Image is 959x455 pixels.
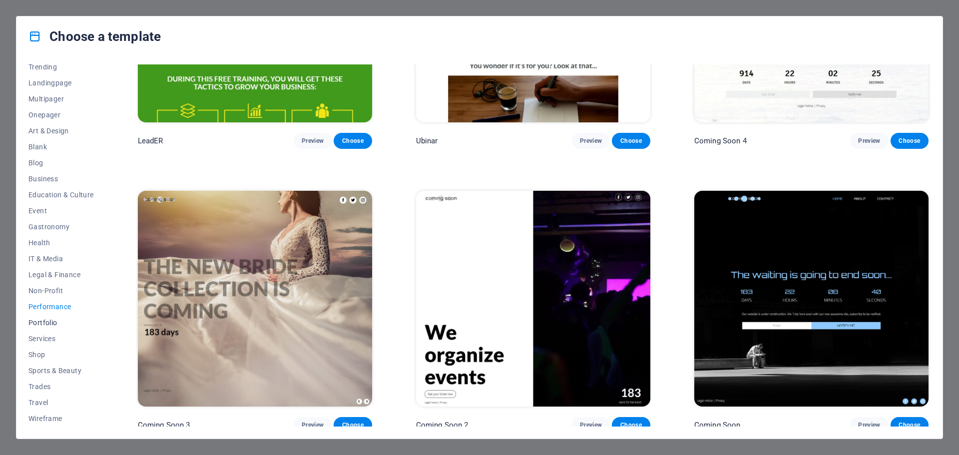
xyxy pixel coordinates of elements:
p: Coming Soon [694,420,741,430]
p: Coming Soon 3 [138,420,190,430]
span: Health [28,239,94,247]
button: Non-Profit [28,283,94,299]
span: Travel [28,399,94,407]
p: LeadER [138,136,163,146]
span: Business [28,175,94,183]
span: Art & Design [28,127,94,135]
img: Coming Soon [694,191,929,407]
button: Multipager [28,91,94,107]
span: Gastronomy [28,223,94,231]
p: Coming Soon 4 [694,136,747,146]
span: Wireframe [28,415,94,423]
span: Choose [342,421,364,429]
button: Business [28,171,94,187]
img: Coming Soon 2 [416,191,650,407]
button: Services [28,331,94,347]
button: Preview [850,133,888,149]
span: Preview [858,421,880,429]
button: Preview [294,417,332,433]
button: Preview [850,417,888,433]
button: Choose [891,417,929,433]
p: Coming Soon 2 [416,420,469,430]
span: Trending [28,63,94,71]
span: Multipager [28,95,94,103]
button: Choose [891,133,929,149]
span: Choose [620,421,642,429]
button: Sports & Beauty [28,363,94,379]
span: Choose [342,137,364,145]
span: Onepager [28,111,94,119]
span: Services [28,335,94,343]
span: IT & Media [28,255,94,263]
button: Gastronomy [28,219,94,235]
button: Choose [612,417,650,433]
button: Choose [334,133,372,149]
span: Legal & Finance [28,271,94,279]
button: IT & Media [28,251,94,267]
button: Shop [28,347,94,363]
button: Preview [572,417,610,433]
span: Sports & Beauty [28,367,94,375]
span: Non-Profit [28,287,94,295]
span: Choose [899,137,921,145]
button: Education & Culture [28,187,94,203]
button: Performance [28,299,94,315]
button: Art & Design [28,123,94,139]
span: Choose [899,421,921,429]
span: Blank [28,143,94,151]
button: Travel [28,395,94,411]
span: Event [28,207,94,215]
button: Blank [28,139,94,155]
span: Landingpage [28,79,94,87]
span: Portfolio [28,319,94,327]
span: Preview [580,421,602,429]
span: Performance [28,303,94,311]
button: Trades [28,379,94,395]
button: Landingpage [28,75,94,91]
span: Trades [28,383,94,391]
button: Choose [612,133,650,149]
button: Portfolio [28,315,94,331]
button: Event [28,203,94,219]
img: Coming Soon 3 [138,191,372,407]
span: Preview [858,137,880,145]
button: Preview [294,133,332,149]
button: Choose [334,417,372,433]
button: Legal & Finance [28,267,94,283]
button: Preview [572,133,610,149]
button: Blog [28,155,94,171]
span: Choose [620,137,642,145]
span: Preview [302,137,324,145]
span: Preview [580,137,602,145]
button: Onepager [28,107,94,123]
span: Blog [28,159,94,167]
p: Ubinar [416,136,438,146]
span: Education & Culture [28,191,94,199]
button: Health [28,235,94,251]
h4: Choose a template [28,28,161,44]
span: Preview [302,421,324,429]
button: Wireframe [28,411,94,427]
span: Shop [28,351,94,359]
button: Trending [28,59,94,75]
